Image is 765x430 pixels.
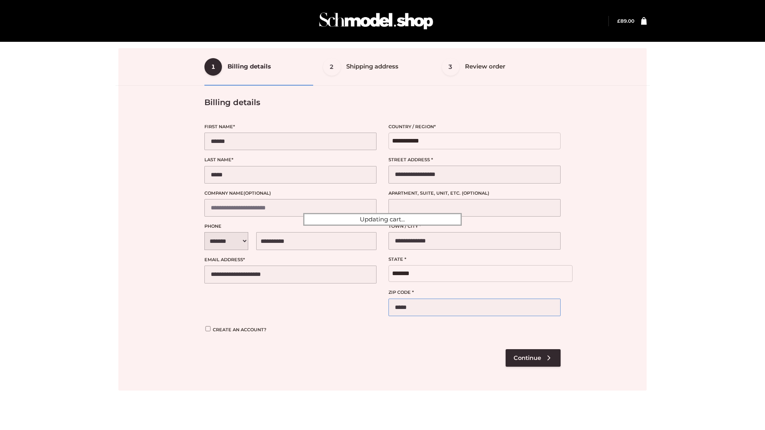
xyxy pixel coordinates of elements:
img: Schmodel Admin 964 [316,5,436,37]
div: Updating cart... [303,213,462,226]
span: £ [617,18,620,24]
a: £89.00 [617,18,634,24]
bdi: 89.00 [617,18,634,24]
